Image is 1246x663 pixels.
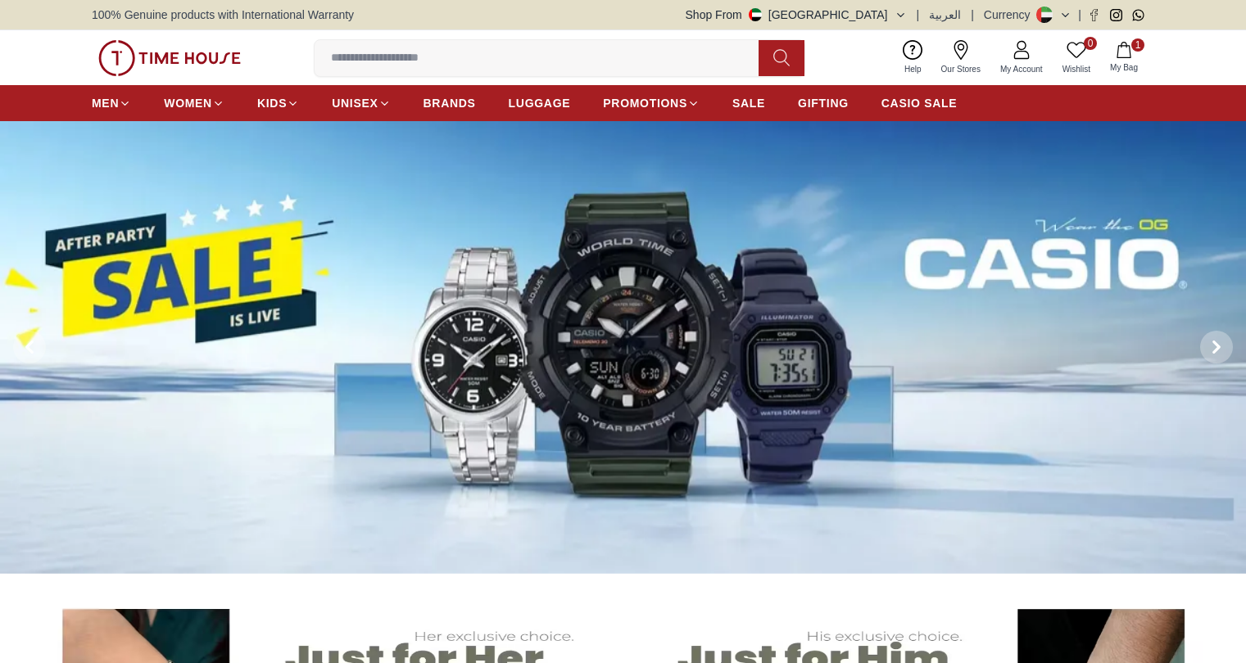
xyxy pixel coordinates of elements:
[749,8,762,21] img: United Arab Emirates
[603,88,700,118] a: PROMOTIONS
[164,95,212,111] span: WOMEN
[424,95,476,111] span: BRANDS
[898,63,928,75] span: Help
[164,88,224,118] a: WOMEN
[92,7,354,23] span: 100% Genuine products with International Warranty
[603,95,687,111] span: PROMOTIONS
[332,95,378,111] span: UNISEX
[509,88,571,118] a: LUGGAGE
[509,95,571,111] span: LUGGAGE
[1053,37,1100,79] a: 0Wishlist
[798,95,849,111] span: GIFTING
[798,88,849,118] a: GIFTING
[1100,38,1148,77] button: 1My Bag
[1078,7,1081,23] span: |
[895,37,931,79] a: Help
[994,63,1049,75] span: My Account
[881,88,958,118] a: CASIO SALE
[332,88,390,118] a: UNISEX
[98,40,241,76] img: ...
[931,37,990,79] a: Our Stores
[1103,61,1144,74] span: My Bag
[1088,9,1100,21] a: Facebook
[1056,63,1097,75] span: Wishlist
[935,63,987,75] span: Our Stores
[92,95,119,111] span: MEN
[257,88,299,118] a: KIDS
[1131,38,1144,52] span: 1
[1084,37,1097,50] span: 0
[984,7,1037,23] div: Currency
[881,95,958,111] span: CASIO SALE
[686,7,907,23] button: Shop From[GEOGRAPHIC_DATA]
[1132,9,1144,21] a: Whatsapp
[971,7,974,23] span: |
[257,95,287,111] span: KIDS
[92,88,131,118] a: MEN
[1110,9,1122,21] a: Instagram
[929,7,961,23] button: العربية
[732,95,765,111] span: SALE
[424,88,476,118] a: BRANDS
[732,88,765,118] a: SALE
[917,7,920,23] span: |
